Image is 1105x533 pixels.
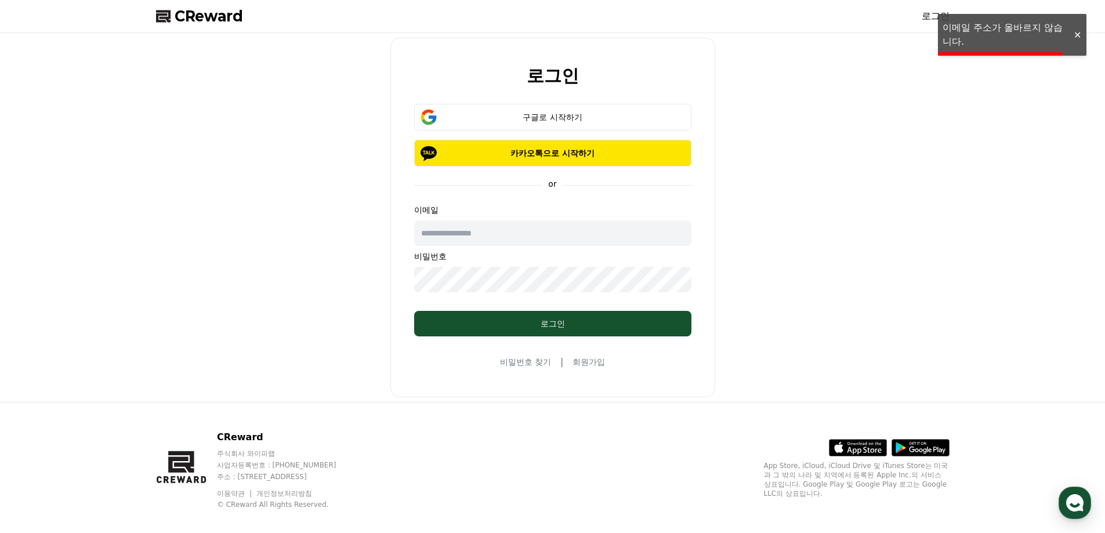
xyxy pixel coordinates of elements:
[437,318,668,329] div: 로그인
[527,66,579,85] h2: 로그인
[3,368,77,397] a: 홈
[217,430,358,444] p: CReward
[179,385,193,394] span: 설정
[431,147,675,159] p: 카카오톡으로 시작하기
[541,178,563,190] p: or
[175,7,243,26] span: CReward
[560,355,563,369] span: |
[764,461,950,498] p: App Store, iCloud, iCloud Drive 및 iTunes Store는 미국과 그 밖의 나라 및 지역에서 등록된 Apple Inc.의 서비스 상표입니다. Goo...
[414,311,691,336] button: 로그인
[414,140,691,166] button: 카카오톡으로 시작하기
[431,111,675,123] div: 구글로 시작하기
[217,500,358,509] p: © CReward All Rights Reserved.
[150,368,223,397] a: 설정
[414,251,691,262] p: 비밀번호
[106,386,120,395] span: 대화
[217,449,358,458] p: 주식회사 와이피랩
[414,204,691,216] p: 이메일
[77,368,150,397] a: 대화
[414,104,691,130] button: 구글로 시작하기
[156,7,243,26] a: CReward
[217,490,253,498] a: 이용약관
[922,9,950,23] a: 로그인
[573,356,605,368] a: 회원가입
[217,472,358,481] p: 주소 : [STREET_ADDRESS]
[256,490,312,498] a: 개인정보처리방침
[37,385,44,394] span: 홈
[500,356,551,368] a: 비밀번호 찾기
[217,461,358,470] p: 사업자등록번호 : [PHONE_NUMBER]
